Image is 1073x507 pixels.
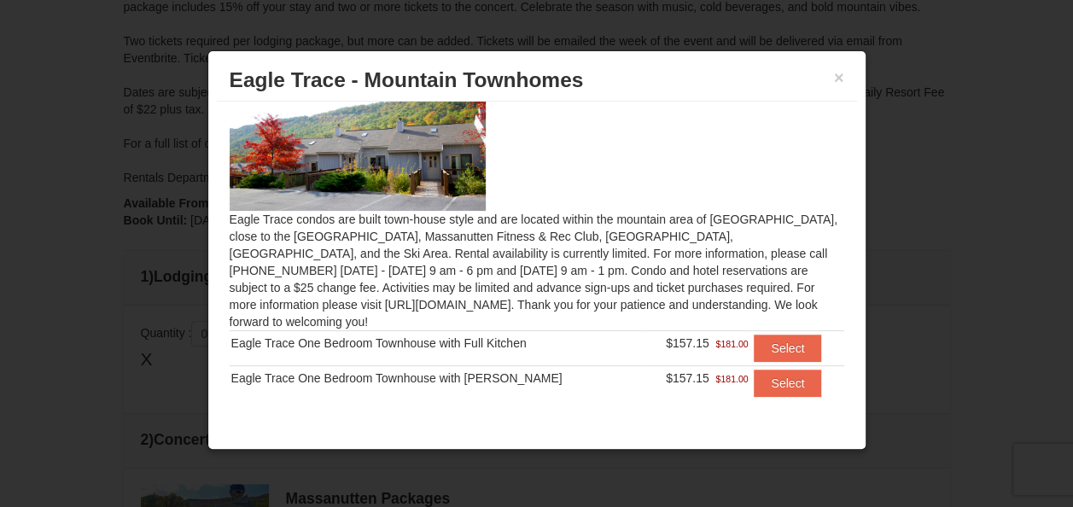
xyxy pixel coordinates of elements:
div: Eagle Trace One Bedroom Townhouse with [PERSON_NAME] [231,370,643,387]
span: $157.15 [666,336,709,350]
div: Eagle Trace condos are built town-house style and are located within the mountain area of [GEOGRA... [217,102,857,412]
span: $181.00 [715,335,748,353]
span: Eagle Trace - Mountain Townhomes [230,68,584,91]
span: $157.15 [666,371,709,385]
img: 19218983-1-9b289e55.jpg [230,70,486,210]
button: × [834,69,844,86]
span: $181.00 [715,370,748,388]
button: Select [754,370,821,397]
div: Eagle Trace One Bedroom Townhouse with Full Kitchen [231,335,643,352]
button: Select [754,335,821,362]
